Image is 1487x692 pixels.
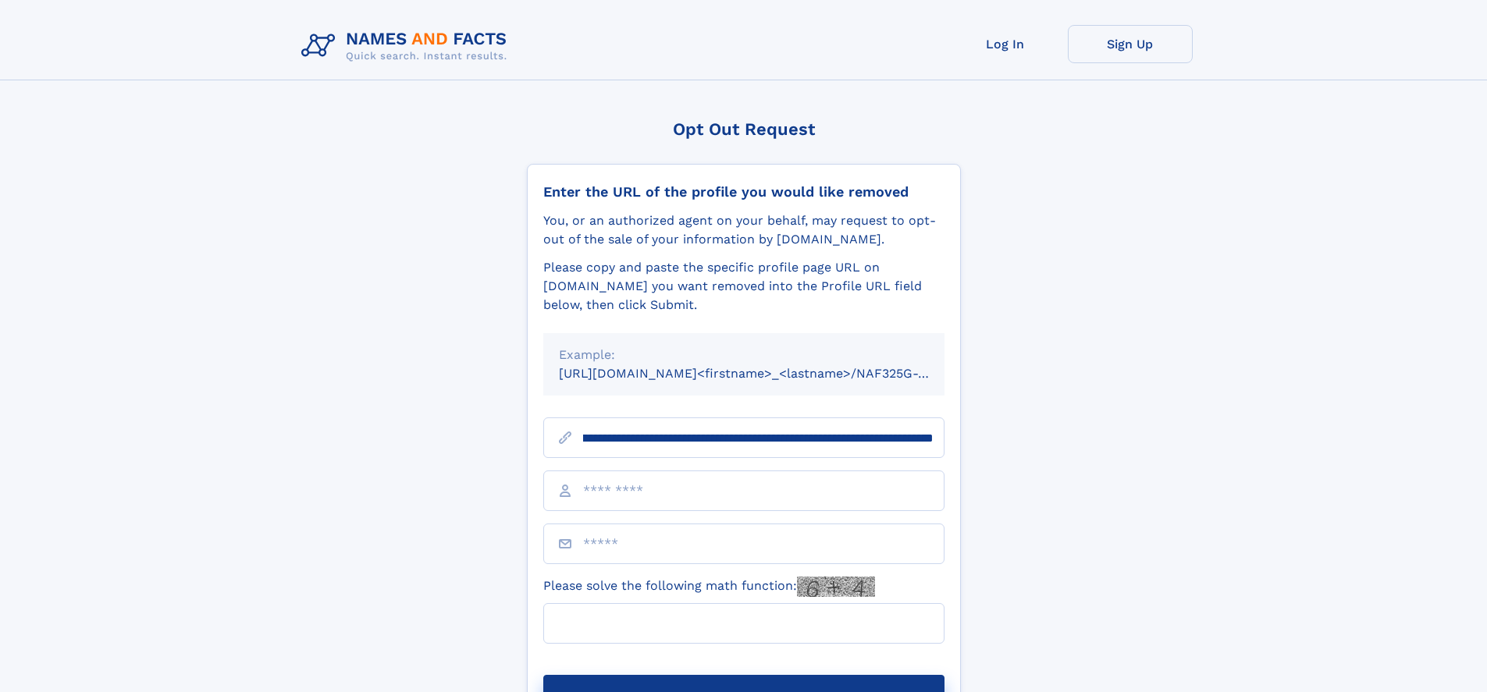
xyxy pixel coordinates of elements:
[543,258,944,314] div: Please copy and paste the specific profile page URL on [DOMAIN_NAME] you want removed into the Pr...
[943,25,1068,63] a: Log In
[543,577,875,597] label: Please solve the following math function:
[543,183,944,201] div: Enter the URL of the profile you would like removed
[1068,25,1193,63] a: Sign Up
[295,25,520,67] img: Logo Names and Facts
[559,366,974,381] small: [URL][DOMAIN_NAME]<firstname>_<lastname>/NAF325G-xxxxxxxx
[527,119,961,139] div: Opt Out Request
[559,346,929,364] div: Example:
[543,211,944,249] div: You, or an authorized agent on your behalf, may request to opt-out of the sale of your informatio...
